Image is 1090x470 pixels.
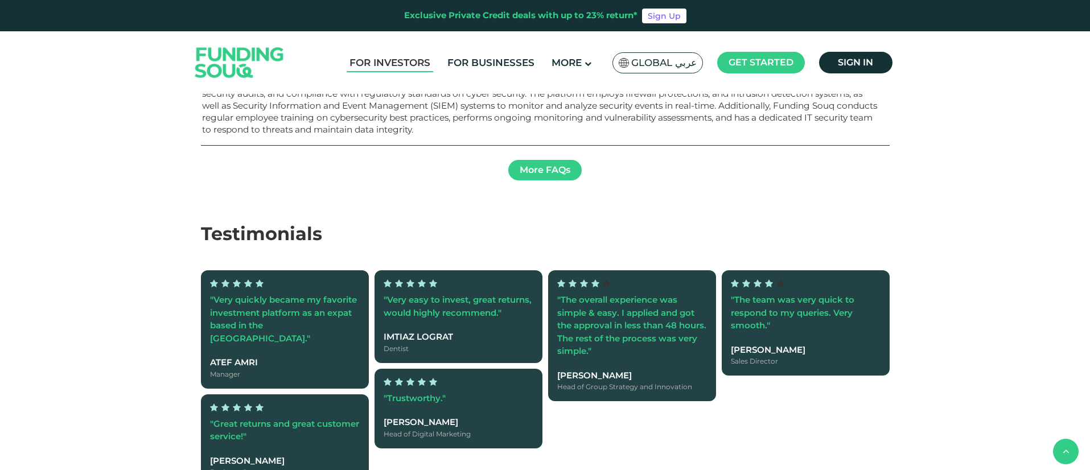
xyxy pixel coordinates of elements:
[731,356,881,366] div: Sales Director
[210,294,357,344] span: "Very quickly became my favorite investment platform as an expat based in the [GEOGRAPHIC_DATA]."
[384,294,532,318] span: "Very easy to invest, great returns, would highly recommend."
[731,294,854,331] span: "The team was very quick to respond to my queries. Very smooth."
[445,53,537,72] a: For Businesses
[347,53,433,72] a: For Investors
[384,428,533,439] div: Head of Digital Marketing
[729,57,793,68] span: Get started
[1053,439,1079,464] button: back
[819,52,892,73] a: Sign in
[838,57,873,68] span: Sign in
[210,454,360,467] div: [PERSON_NAME]
[384,392,446,403] span: "Trustworthy."
[631,56,697,69] span: Global عربي
[202,76,877,135] span: Funding Souq ensures the security of information technology and data protection through robust me...
[557,369,707,382] div: [PERSON_NAME]
[184,34,295,92] img: Logo
[210,356,360,369] div: Atef Amri
[731,343,881,356] div: [PERSON_NAME]
[552,57,582,68] span: More
[384,343,533,353] div: Dentist
[508,160,582,180] a: More FAQs
[404,9,637,22] div: Exclusive Private Credit deals with up to 23% return*
[384,416,533,429] div: [PERSON_NAME]
[557,294,706,356] span: "The overall experience was simple & easy. I applied and got the approval in less than 48 hours. ...
[201,222,322,245] span: Testimonials
[210,369,360,379] div: Manager
[557,382,707,392] div: Head of Group Strategy and Innovation
[642,9,686,23] a: Sign Up
[384,331,533,344] div: Imtiaz Lograt
[210,418,359,442] span: "Great returns and great customer service!"
[619,58,629,68] img: SA Flag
